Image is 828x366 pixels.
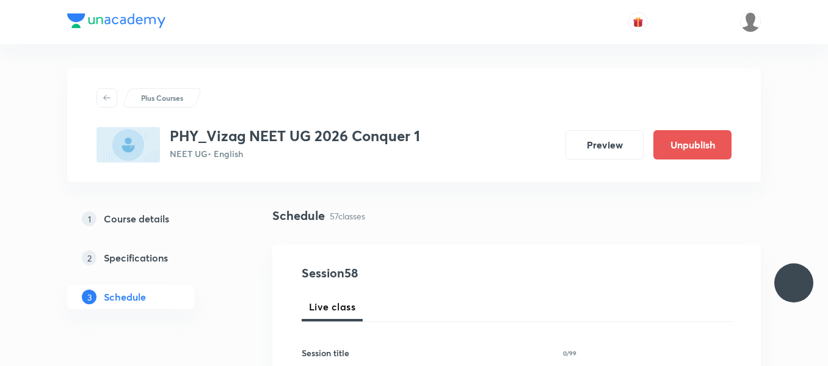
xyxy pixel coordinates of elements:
[67,207,233,231] a: 1Course details
[82,211,96,226] p: 1
[141,92,183,103] p: Plus Courses
[170,127,420,145] h3: PHY_Vizag NEET UG 2026 Conquer 1
[628,12,648,32] button: avatar
[563,350,576,356] p: 0/99
[302,346,349,359] h6: Session title
[786,276,801,290] img: ttu
[104,290,146,304] h5: Schedule
[330,210,365,222] p: 57 classes
[309,299,355,314] span: Live class
[82,251,96,265] p: 2
[67,13,165,28] img: Company Logo
[272,207,325,225] h4: Schedule
[96,127,160,163] img: 638A4C6C-2E5E-4CEA-AE07-36CE20E9325F_plus.png
[740,12,761,32] img: LALAM MADHAVI
[565,130,644,159] button: Preview
[67,13,165,31] a: Company Logo
[104,251,168,265] h5: Specifications
[302,264,525,282] h4: Session 58
[633,16,644,27] img: avatar
[67,246,233,270] a: 2Specifications
[653,130,732,159] button: Unpublish
[82,290,96,304] p: 3
[170,147,420,160] p: NEET UG • English
[104,211,169,226] h5: Course details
